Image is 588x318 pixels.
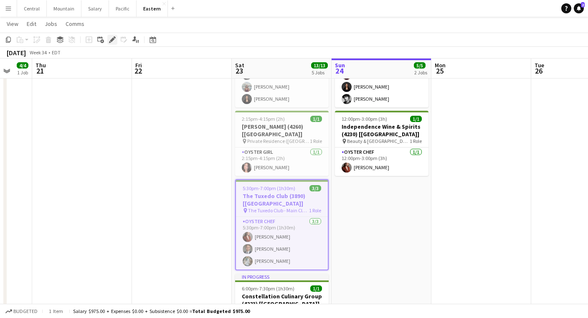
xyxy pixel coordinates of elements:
span: 1/1 [310,285,322,292]
h3: Constellation Culinary Group (4223) [[GEOGRAPHIC_DATA]] [235,293,329,308]
div: 5 Jobs [312,69,327,76]
span: 23 [234,66,244,76]
span: 4/4 [17,62,28,69]
h3: [PERSON_NAME] (4260) [[GEOGRAPHIC_DATA]] [235,123,329,138]
span: Tue [535,61,544,69]
div: In progress [235,274,329,280]
button: Central [17,0,47,17]
span: 6:00pm-7:30pm (1h30m) [242,285,294,292]
div: 1 Job [17,69,28,76]
a: Jobs [41,18,61,29]
span: 1 item [46,308,66,314]
span: 1 Role [310,138,322,144]
a: 2 [574,3,584,13]
span: Thu [35,61,46,69]
a: Edit [23,18,40,29]
span: 21 [34,66,46,76]
span: 5:30pm-7:00pm (1h30m) [243,185,295,191]
span: Budgeted [13,308,38,314]
div: EDT [52,49,61,56]
span: View [7,20,18,28]
span: Mon [435,61,446,69]
span: Sun [335,61,345,69]
app-card-role: Training3/311:00am-1:00pm (2h)[PERSON_NAME][PERSON_NAME][PERSON_NAME] [335,55,428,107]
span: 1/1 [310,116,322,122]
span: Edit [27,20,36,28]
span: 5/5 [414,62,426,69]
app-card-role: Oyster Chef1/112:00pm-3:00pm (3h)[PERSON_NAME] [335,148,428,176]
app-card-role: Training3/311:00am-12:00pm (1h)[PERSON_NAME][PERSON_NAME][PERSON_NAME] [235,55,329,107]
div: Salary $975.00 + Expenses $0.00 + Subsistence $0.00 = [73,308,250,314]
button: Budgeted [4,307,39,316]
span: Fri [135,61,142,69]
span: 22 [134,66,142,76]
span: 1 Role [410,138,422,144]
button: Salary [81,0,109,17]
span: Total Budgeted $975.00 [192,308,250,314]
span: Beauty & [GEOGRAPHIC_DATA] [GEOGRAPHIC_DATA] [347,138,410,144]
app-job-card: 5:30pm-7:00pm (1h30m)3/3The Tuxedo Club (3890) [[GEOGRAPHIC_DATA]] The Tuxedo Club - Main Clubhou... [235,179,329,270]
span: 13/13 [311,62,328,69]
span: 1 Role [309,207,321,214]
span: Private Residence ([GEOGRAPHIC_DATA], [GEOGRAPHIC_DATA]) [247,138,310,144]
span: 2:15pm-4:15pm (2h) [242,116,285,122]
a: View [3,18,22,29]
div: [DATE] [7,48,26,57]
span: Sat [235,61,244,69]
button: Pacific [109,0,137,17]
span: 3/3 [309,185,321,191]
span: The Tuxedo Club - Main Clubhouse ([GEOGRAPHIC_DATA], [GEOGRAPHIC_DATA]) [248,207,309,214]
span: 25 [433,66,446,76]
app-card-role: Oyster Chef3/35:30pm-7:00pm (1h30m)[PERSON_NAME][PERSON_NAME][PERSON_NAME] [236,217,328,270]
h3: The Tuxedo Club (3890) [[GEOGRAPHIC_DATA]] [236,192,328,207]
button: Eastern [137,0,168,17]
h3: Independence Wine & Spirits (4230) [[GEOGRAPHIC_DATA]] [335,123,428,138]
app-job-card: 12:00pm-3:00pm (3h)1/1Independence Wine & Spirits (4230) [[GEOGRAPHIC_DATA]] Beauty & [GEOGRAPHIC... [335,111,428,176]
span: Comms [66,20,84,28]
app-card-role: Oyster Girl1/12:15pm-4:15pm (2h)[PERSON_NAME] [235,148,329,176]
a: Comms [62,18,88,29]
span: 26 [533,66,544,76]
span: Week 34 [28,49,48,56]
span: 12:00pm-3:00pm (3h) [342,116,387,122]
app-job-card: 2:15pm-4:15pm (2h)1/1[PERSON_NAME] (4260) [[GEOGRAPHIC_DATA]] Private Residence ([GEOGRAPHIC_DATA... [235,111,329,176]
span: 24 [334,66,345,76]
span: 2 [581,2,585,8]
span: Jobs [45,20,57,28]
span: 1/1 [410,116,422,122]
button: Mountain [47,0,81,17]
div: 2 Jobs [414,69,427,76]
